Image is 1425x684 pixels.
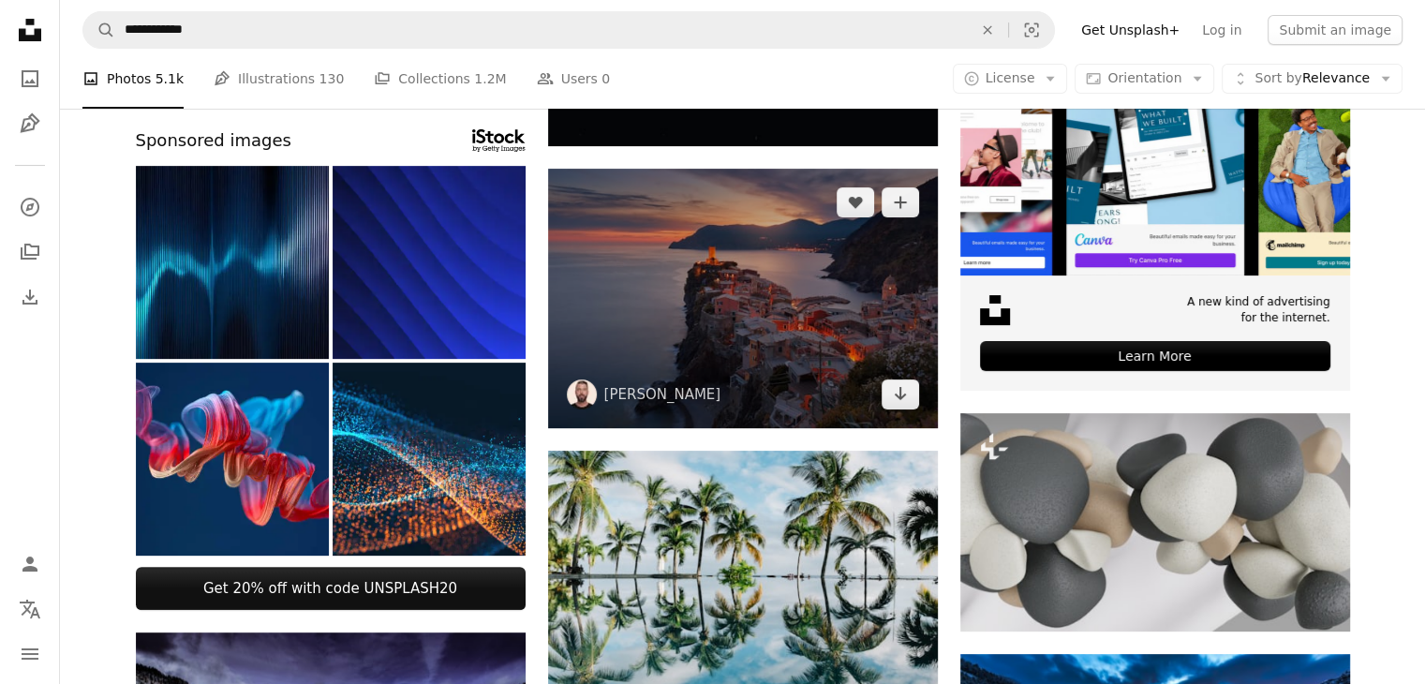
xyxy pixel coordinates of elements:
[548,567,938,584] a: water reflection of coconut palm trees
[537,49,611,109] a: Users 0
[1254,70,1301,85] span: Sort by
[11,105,49,142] a: Illustrations
[1191,15,1253,45] a: Log in
[604,385,721,404] a: [PERSON_NAME]
[333,166,526,359] img: Abstract black-blue gradient lines: Thick flowing plastic stripes in a digitally animated 2D grap...
[214,49,344,109] a: Illustrations 130
[11,545,49,583] a: Log in / Sign up
[980,295,1010,325] img: file-1631678316303-ed18b8b5cb9cimage
[837,187,874,217] button: Like
[83,12,115,48] button: Search Unsplash
[82,11,1055,49] form: Find visuals sitewide
[374,49,506,109] a: Collections 1.2M
[1222,64,1403,94] button: Sort byRelevance
[11,590,49,628] button: Language
[1075,64,1214,94] button: Orientation
[548,169,938,428] img: aerial view of village on mountain cliff during orange sunset
[601,68,610,89] span: 0
[1107,70,1181,85] span: Orientation
[967,12,1008,48] button: Clear
[1254,69,1370,88] span: Relevance
[11,11,49,52] a: Home — Unsplash
[11,60,49,97] a: Photos
[882,379,919,409] a: Download
[1070,15,1191,45] a: Get Unsplash+
[136,127,291,155] span: Sponsored images
[136,166,329,359] img: Sound wave
[136,567,526,610] a: Get 20% off with code UNSPLASH20
[960,513,1350,530] a: a bunch of rocks that are next to each other
[11,233,49,271] a: Collections
[882,187,919,217] button: Add to Collection
[319,68,345,89] span: 130
[548,290,938,306] a: aerial view of village on mountain cliff during orange sunset
[1268,15,1403,45] button: Submit an image
[953,64,1068,94] button: License
[11,278,49,316] a: Download History
[333,363,526,556] img: Colorful background
[11,188,49,226] a: Explore
[1187,294,1330,326] span: A new kind of advertising for the internet.
[136,363,329,556] img: colorful wavy object
[986,70,1035,85] span: License
[960,413,1350,632] img: a bunch of rocks that are next to each other
[11,635,49,673] button: Menu
[980,341,1330,371] div: Learn More
[1009,12,1054,48] button: Visual search
[474,68,506,89] span: 1.2M
[567,379,597,409] img: Go to Anders Jildén's profile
